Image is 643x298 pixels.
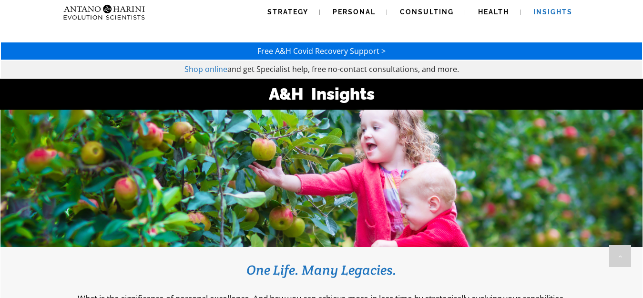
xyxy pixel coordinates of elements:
span: Insights [533,8,572,16]
span: Health [478,8,509,16]
span: Strategy [267,8,308,16]
span: Personal [333,8,376,16]
span: Consulting [400,8,454,16]
h3: One Life. Many Legacies. [15,261,628,278]
a: Shop online [184,64,227,74]
a: Free A&H Covid Recovery Support > [257,46,386,56]
strong: A&H Insights [269,84,375,103]
span: and get Specialist help, free no-contact consultations, and more. [227,64,459,74]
